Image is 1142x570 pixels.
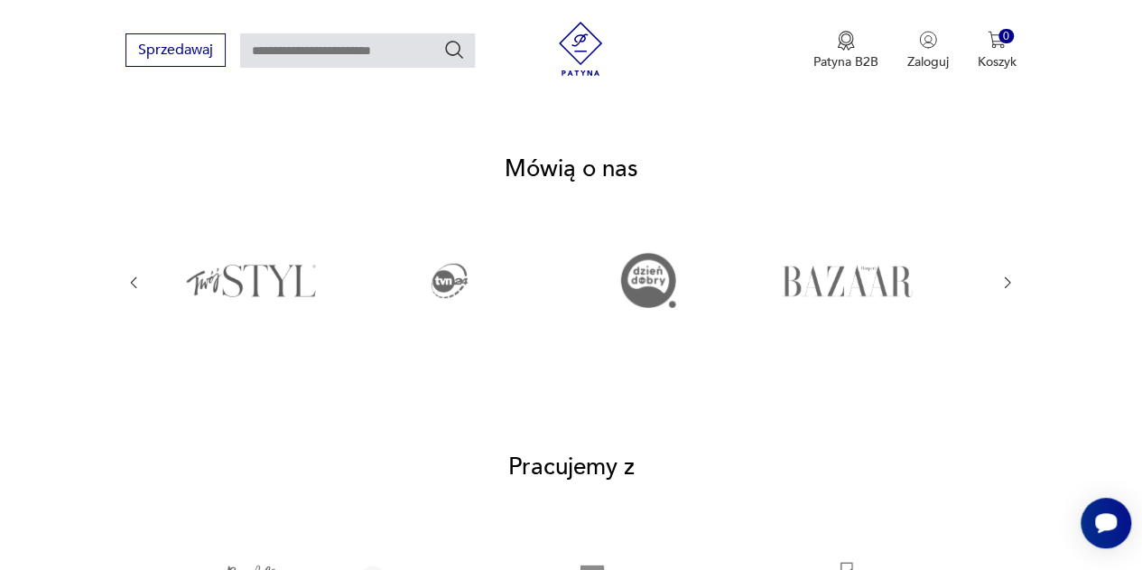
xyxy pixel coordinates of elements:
[907,31,949,70] button: Zaloguj
[125,33,226,67] button: Sprzedawaj
[1081,498,1131,548] iframe: Smartsupp widget button
[813,31,878,70] a: Ikona medaluPatyna B2B
[837,31,855,51] img: Ikona medalu
[404,236,496,326] img: Logo TVN24
[998,29,1014,44] div: 0
[919,31,937,49] img: Ikonka użytkownika
[443,39,465,61] button: Szukaj
[553,22,608,76] img: Patyna - sklep z meblami i dekoracjami vintage
[978,53,1017,70] p: Koszyk
[757,236,937,326] img: Logo Bazaar
[505,158,638,180] h2: Mówią o nas
[161,236,341,326] img: Logo Twój Styl
[595,236,701,326] img: Logo Dzień dobry TVN
[125,45,226,58] a: Sprzedawaj
[978,31,1017,70] button: 0Koszyk
[907,53,949,70] p: Zaloguj
[508,456,635,478] h2: Pracujemy z
[955,236,1136,326] img: Logo Forbes
[988,31,1006,49] img: Ikona koszyka
[813,53,878,70] p: Patyna B2B
[813,31,878,70] button: Patyna B2B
